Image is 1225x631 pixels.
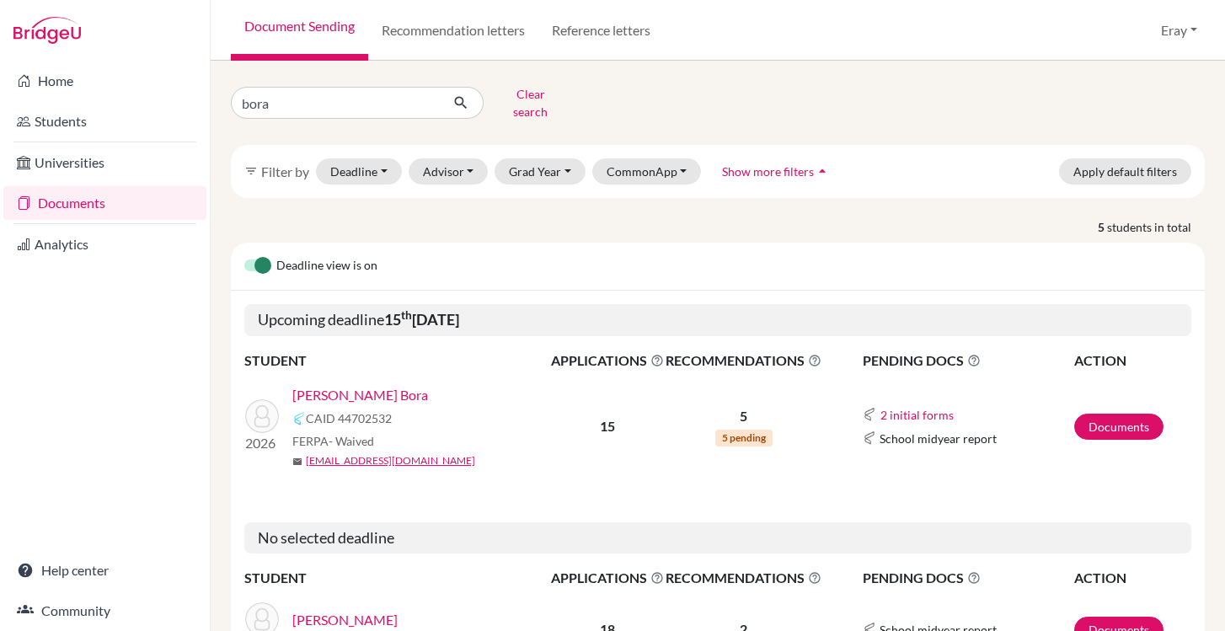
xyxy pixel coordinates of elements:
[292,385,428,405] a: [PERSON_NAME] Bora
[244,350,550,372] th: STUDENT
[13,17,81,44] img: Bridge-U
[261,163,309,179] span: Filter by
[495,158,586,184] button: Grad Year
[551,350,664,371] span: APPLICATIONS
[863,350,1073,371] span: PENDING DOCS
[384,310,459,329] b: 15 [DATE]
[1059,158,1191,184] button: Apply default filters
[245,399,279,433] img: Duman, Mert Bora
[3,553,206,587] a: Help center
[715,430,773,447] span: 5 pending
[3,594,206,628] a: Community
[231,87,440,119] input: Find student by name...
[551,568,664,588] span: APPLICATIONS
[306,453,475,468] a: [EMAIL_ADDRESS][DOMAIN_NAME]
[1098,218,1107,236] strong: 5
[666,350,821,371] span: RECOMMENDATIONS
[1107,218,1205,236] span: students in total
[244,567,550,589] th: STUDENT
[244,304,1191,336] h5: Upcoming deadline
[592,158,702,184] button: CommonApp
[666,406,821,426] p: 5
[1073,350,1191,372] th: ACTION
[708,158,845,184] button: Show more filtersarrow_drop_up
[244,164,258,178] i: filter_list
[1074,414,1163,440] a: Documents
[863,408,876,421] img: Common App logo
[292,610,398,630] a: [PERSON_NAME]
[3,186,206,220] a: Documents
[600,418,615,434] b: 15
[1153,14,1205,46] button: Eray
[245,433,279,453] p: 2026
[1073,567,1191,589] th: ACTION
[401,308,412,322] sup: th
[3,64,206,98] a: Home
[666,568,821,588] span: RECOMMENDATIONS
[3,104,206,138] a: Students
[244,522,1191,554] h5: No selected deadline
[276,256,377,276] span: Deadline view is on
[863,568,1073,588] span: PENDING DOCS
[880,405,955,425] button: 2 initial forms
[722,164,814,179] span: Show more filters
[814,163,831,179] i: arrow_drop_up
[306,409,392,427] span: CAID 44702532
[863,431,876,445] img: Common App logo
[3,146,206,179] a: Universities
[292,412,306,425] img: Common App logo
[329,434,374,448] span: - Waived
[484,81,577,125] button: Clear search
[316,158,402,184] button: Deadline
[880,430,997,447] span: School midyear report
[409,158,489,184] button: Advisor
[292,432,374,450] span: FERPA
[3,227,206,261] a: Analytics
[292,457,302,467] span: mail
